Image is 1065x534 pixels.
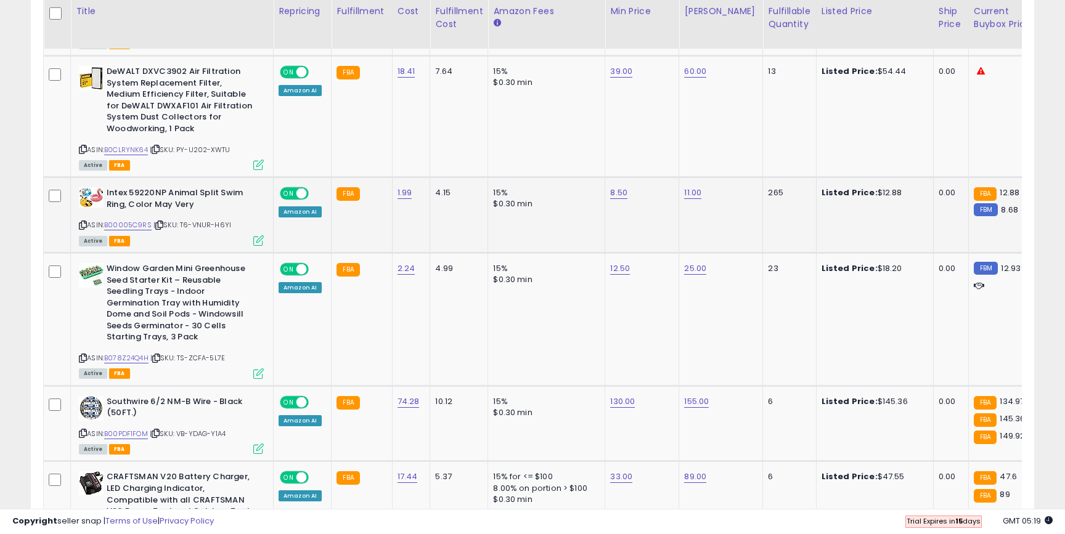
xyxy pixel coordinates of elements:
div: 15% [493,187,595,198]
span: OFF [307,264,327,275]
span: FBA [109,368,130,379]
span: 2025-09-18 05:19 GMT [1003,515,1053,527]
div: Repricing [279,5,326,18]
div: 8.00% on portion > $100 [493,483,595,494]
span: 8.68 [1001,204,1018,216]
img: 415nuHrU1bL._SL40_.jpg [79,66,104,91]
small: FBA [974,396,997,410]
div: $18.20 [822,263,924,274]
b: Listed Price: [822,187,878,198]
div: ASIN: [79,396,264,453]
div: Title [76,5,268,18]
div: 0.00 [939,396,959,407]
div: Min Price [610,5,674,18]
div: seller snap | | [12,516,214,527]
span: 149.92 [1000,430,1025,442]
b: Listed Price: [822,395,878,407]
a: B0CLRYNK64 [104,145,148,155]
span: 145.36 [1000,413,1025,424]
div: $12.88 [822,187,924,198]
div: Amazon AI [279,85,322,96]
b: CRAFTSMAN V20 Battery Charger, LED Charging Indicator, Compatible with all CRAFTSMAN V20 Power To... [107,471,256,532]
b: Intex 59220NP Animal Split Swim Ring, Color May Very [107,187,256,213]
a: B00005C9RS [104,220,152,230]
div: 6 [768,471,806,482]
img: 61ZGigv54AL._SL40_.jpg [79,396,104,421]
div: 0.00 [939,263,959,274]
span: | SKU: TS-ZCFA-5L7E [150,353,225,363]
div: $0.30 min [493,407,595,418]
div: Amazon AI [279,206,322,217]
span: ON [281,67,296,78]
div: Listed Price [822,5,928,18]
a: 2.24 [398,262,415,275]
span: ON [281,188,296,199]
b: Listed Price: [822,471,878,482]
div: 13 [768,66,806,77]
div: 4.15 [435,187,478,198]
span: FBA [109,236,130,246]
small: FBA [974,431,997,444]
img: 41xbCkIE+gL._SL40_.jpg [79,187,104,208]
span: FBA [109,160,130,171]
img: 51RvSY6T14L._SL40_.jpg [79,263,104,288]
span: OFF [307,67,327,78]
span: | SKU: VB-YDAG-Y1A4 [150,429,226,439]
small: FBM [974,262,998,275]
span: OFF [307,397,327,407]
span: 12.88 [1000,187,1019,198]
small: FBA [974,489,997,503]
div: 6 [768,396,806,407]
span: All listings currently available for purchase on Amazon [79,160,107,171]
span: ON [281,472,296,483]
small: FBA [337,471,359,485]
b: Listed Price: [822,65,878,77]
div: 15% [493,396,595,407]
small: FBA [337,396,359,410]
div: Cost [398,5,425,18]
span: All listings currently available for purchase on Amazon [79,444,107,455]
img: 51Nzgk74v4L._SL40_.jpg [79,471,104,495]
span: FBA [109,444,130,455]
small: FBA [974,413,997,427]
a: 33.00 [610,471,632,483]
div: ASIN: [79,187,264,245]
div: Fulfillment Cost [435,5,483,31]
a: 11.00 [684,187,701,199]
div: 0.00 [939,66,959,77]
small: Amazon Fees. [493,18,500,29]
span: 134.97 [1000,395,1024,407]
b: Window Garden Mini Greenhouse Seed Starter Kit – Reusable Seedling Trays - Indoor Germination Tra... [107,263,256,346]
a: 39.00 [610,65,632,78]
span: 89 [1000,488,1010,500]
div: Amazon AI [279,490,322,501]
div: $47.55 [822,471,924,482]
a: 12.50 [610,262,630,275]
div: $145.36 [822,396,924,407]
a: 74.28 [398,395,420,408]
a: Privacy Policy [160,515,214,527]
span: ON [281,397,296,407]
span: All listings currently available for purchase on Amazon [79,368,107,379]
a: 8.50 [610,187,627,199]
small: FBA [337,66,359,79]
a: 130.00 [610,395,635,408]
div: 15% [493,66,595,77]
span: 12.93 [1001,262,1021,274]
div: ASIN: [79,263,264,378]
small: FBA [337,263,359,277]
div: ASIN: [79,66,264,169]
div: 265 [768,187,806,198]
b: 15 [955,516,963,526]
a: 17.44 [398,471,418,483]
span: OFF [307,188,327,199]
div: Ship Price [939,5,963,31]
a: B00PDF1FOM [104,429,148,439]
div: 23 [768,263,806,274]
span: Trial Expires in days [907,516,981,526]
div: [PERSON_NAME] [684,5,757,18]
a: Terms of Use [105,515,158,527]
div: 10.12 [435,396,478,407]
small: FBA [974,187,997,201]
b: Listed Price: [822,262,878,274]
